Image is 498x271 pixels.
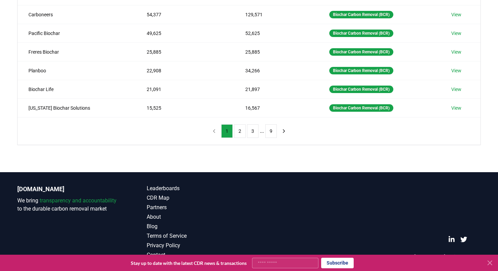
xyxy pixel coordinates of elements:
[329,11,393,18] div: Biochar Carbon Removal (BCR)
[329,48,393,56] div: Biochar Carbon Removal (BCR)
[136,61,234,80] td: 22,908
[147,194,249,202] a: CDR Map
[451,49,461,55] a: View
[147,203,249,212] a: Partners
[147,251,249,259] a: Contact
[18,98,136,117] td: [US_STATE] Biochar Solutions
[329,86,393,93] div: Biochar Carbon Removal (BCR)
[329,104,393,112] div: Biochar Carbon Removal (BCR)
[17,197,120,213] p: We bring to the durable carbon removal market
[265,124,277,138] button: 9
[329,30,393,37] div: Biochar Carbon Removal (BCR)
[136,80,234,98] td: 21,091
[18,61,136,80] td: Planboo
[460,236,467,243] a: Twitter
[18,5,136,24] td: Carboneers
[18,42,136,61] td: Freres Biochar
[234,98,318,117] td: 16,567
[247,124,258,138] button: 3
[234,124,246,138] button: 2
[18,80,136,98] td: Biochar Life
[147,232,249,240] a: Terms of Service
[147,241,249,250] a: Privacy Policy
[451,86,461,93] a: View
[147,222,249,231] a: Blog
[136,24,234,42] td: 49,625
[329,67,393,74] div: Biochar Carbon Removal (BCR)
[234,80,318,98] td: 21,897
[136,42,234,61] td: 25,885
[400,254,481,259] p: © 2025 [DOMAIN_NAME]. All rights reserved.
[260,127,264,135] li: ...
[40,197,117,204] span: transparency and accountability
[147,184,249,193] a: Leaderboards
[278,124,290,138] button: next page
[17,184,120,194] p: [DOMAIN_NAME]
[234,24,318,42] td: 52,625
[234,5,318,24] td: 129,571
[451,30,461,37] a: View
[18,24,136,42] td: Pacific Biochar
[136,5,234,24] td: 54,377
[234,42,318,61] td: 25,885
[451,11,461,18] a: View
[451,67,461,74] a: View
[147,213,249,221] a: About
[221,124,233,138] button: 1
[451,105,461,111] a: View
[448,236,455,243] a: LinkedIn
[136,98,234,117] td: 15,525
[234,61,318,80] td: 34,266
